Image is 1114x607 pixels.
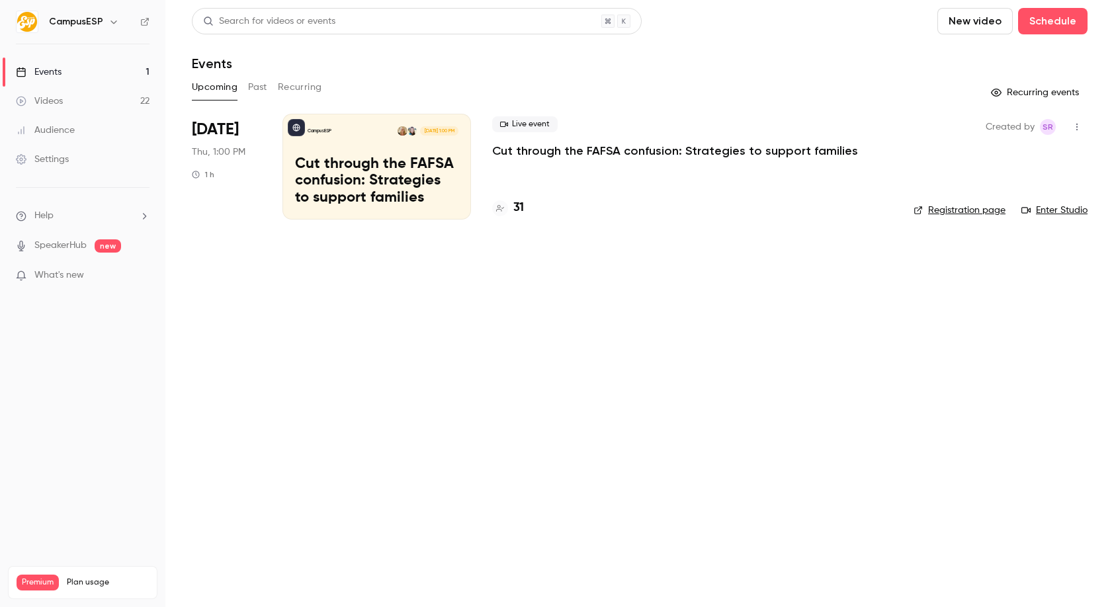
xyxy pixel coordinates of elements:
span: Plan usage [67,577,149,588]
p: CampusESP [308,128,331,134]
li: help-dropdown-opener [16,209,150,223]
span: Premium [17,575,59,590]
span: Created by [986,119,1035,135]
span: Thu, 1:00 PM [192,145,245,159]
span: What's new [34,268,84,282]
div: Settings [16,153,69,166]
a: SpeakerHub [34,239,87,253]
iframe: Noticeable Trigger [134,270,150,282]
a: Enter Studio [1021,204,1088,217]
span: Help [34,209,54,223]
a: 31 [492,199,524,217]
div: Oct 16 Thu, 1:00 PM (America/New York) [192,114,261,220]
span: [DATE] 1:00 PM [420,126,458,136]
div: Audience [16,124,75,137]
h6: CampusESP [49,15,103,28]
img: Melissa Greiner [407,126,417,136]
div: 1 h [192,169,214,180]
span: Stephanie Robinson [1040,119,1056,135]
a: Registration page [914,204,1006,217]
span: [DATE] [192,119,239,140]
span: new [95,239,121,253]
div: Events [16,65,62,79]
button: New video [937,8,1013,34]
span: Live event [492,116,558,132]
span: SR [1043,119,1053,135]
img: Melanie Muenzer [398,126,407,136]
button: Upcoming [192,77,237,98]
button: Past [248,77,267,98]
div: Videos [16,95,63,108]
button: Schedule [1018,8,1088,34]
h1: Events [192,56,232,71]
button: Recurring [278,77,322,98]
a: Cut through the FAFSA confusion: Strategies to support familiesCampusESPMelissa GreinerMelanie Mu... [282,114,471,220]
p: Cut through the FAFSA confusion: Strategies to support families [295,156,458,207]
img: CampusESP [17,11,38,32]
button: Recurring events [985,82,1088,103]
h4: 31 [513,199,524,217]
a: Cut through the FAFSA confusion: Strategies to support families [492,143,858,159]
div: Search for videos or events [203,15,335,28]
